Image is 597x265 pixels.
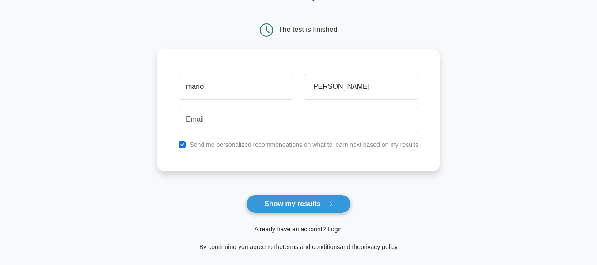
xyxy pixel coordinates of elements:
[246,195,350,213] button: Show my results
[283,243,340,250] a: terms and conditions
[304,74,418,100] input: Last name
[254,226,342,233] a: Already have an account? Login
[152,242,445,252] div: By continuing you agree to the and the
[190,141,418,148] label: Send me personalized recommendations on what to learn next based on my results
[179,74,293,100] input: First name
[179,107,418,132] input: Email
[361,243,398,250] a: privacy policy
[278,26,337,33] div: The test is finished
